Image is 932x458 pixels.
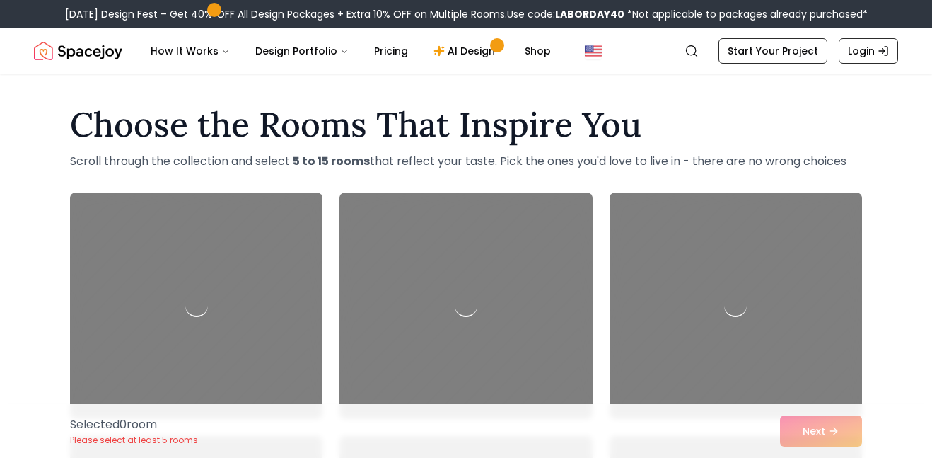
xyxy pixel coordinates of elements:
b: LABORDAY40 [555,7,624,21]
strong: 5 to 15 rooms [293,153,370,169]
img: United States [585,42,602,59]
a: Shop [513,37,562,65]
p: Scroll through the collection and select that reflect your taste. Pick the ones you'd love to liv... [70,153,862,170]
span: *Not applicable to packages already purchased* [624,7,868,21]
nav: Main [139,37,562,65]
a: Login [839,38,898,64]
nav: Global [34,28,898,74]
a: AI Design [422,37,511,65]
p: Selected 0 room [70,416,198,433]
span: Use code: [507,7,624,21]
button: Design Portfolio [244,37,360,65]
h1: Choose the Rooms That Inspire You [70,108,862,142]
button: How It Works [139,37,241,65]
a: Spacejoy [34,37,122,65]
a: Start Your Project [718,38,827,64]
p: Please select at least 5 rooms [70,435,198,446]
div: [DATE] Design Fest – Get 40% OFF All Design Packages + Extra 10% OFF on Multiple Rooms. [65,7,868,21]
img: Spacejoy Logo [34,37,122,65]
a: Pricing [363,37,419,65]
